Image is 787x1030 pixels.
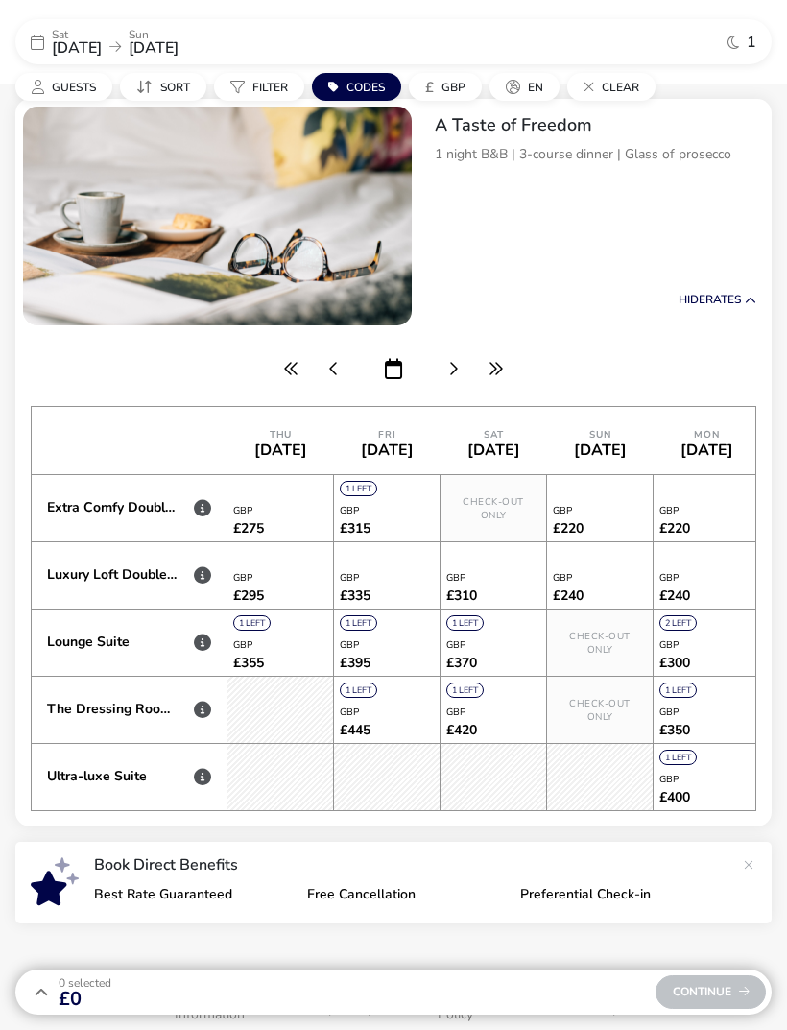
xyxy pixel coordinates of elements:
[52,29,102,40] p: Sat
[47,567,179,584] div: Luxury Loft Double Room
[59,990,111,1009] span: £0
[129,37,179,59] span: [DATE]
[456,443,532,458] div: [DATE]
[94,888,292,901] p: Best Rate Guaranteed
[47,500,179,516] div: Extra Comfy Double Room
[243,443,319,458] div: [DATE]
[312,73,409,101] naf-pibe-menu-bar-item: Codes
[346,80,385,95] span: Codes
[312,73,401,101] button: Codes
[419,99,772,215] div: A Taste of Freedom1 night B&B | 3-course dinner | Glass of prosecco
[47,702,179,718] div: The Dressing Room Suite
[47,635,179,651] div: Lounge Suite
[47,769,179,785] div: Ultra-luxe Suite
[214,73,304,101] button: Filter
[52,37,102,59] span: [DATE]
[409,73,489,101] naf-pibe-menu-bar-item: £GBP
[602,80,639,95] span: Clear
[94,857,733,873] p: Book Direct Benefits
[679,292,705,307] span: Hide
[349,443,425,458] div: [DATE]
[679,294,756,306] button: HideRates
[52,80,96,95] span: Guests
[673,986,750,998] span: Continue
[214,73,312,101] naf-pibe-menu-bar-item: Filter
[120,73,206,101] button: Sort
[567,73,656,101] button: Clear
[747,35,756,50] span: 1
[15,73,120,101] naf-pibe-menu-bar-item: Guests
[489,73,560,101] button: en
[409,73,482,101] button: £GBP
[59,975,111,991] span: 0 Selected
[435,114,756,136] h2: A Taste of Freedom
[307,888,505,901] p: Free Cancellation
[669,430,745,440] div: Mon
[243,430,319,440] div: Thu
[252,80,288,95] span: Filter
[656,975,766,1009] div: Continue
[456,430,532,440] div: Sat
[129,29,179,40] p: Sun
[349,430,425,440] div: Fri
[425,78,434,97] i: £
[441,80,465,95] span: GBP
[435,144,756,164] p: 1 night B&B | 3-course dinner | Glass of prosecco
[120,73,214,101] naf-pibe-menu-bar-item: Sort
[669,443,745,458] div: [DATE]
[562,443,638,458] div: [DATE]
[489,73,567,101] naf-pibe-menu-bar-item: en
[528,80,543,95] span: en
[23,107,412,325] swiper-slide: 1 / 1
[160,80,190,95] span: Sort
[520,888,718,901] p: Preferential Check-in
[15,73,112,101] button: Guests
[567,73,663,101] naf-pibe-menu-bar-item: Clear
[15,19,772,64] div: Sat[DATE]Sun[DATE]1
[562,430,638,440] div: Sun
